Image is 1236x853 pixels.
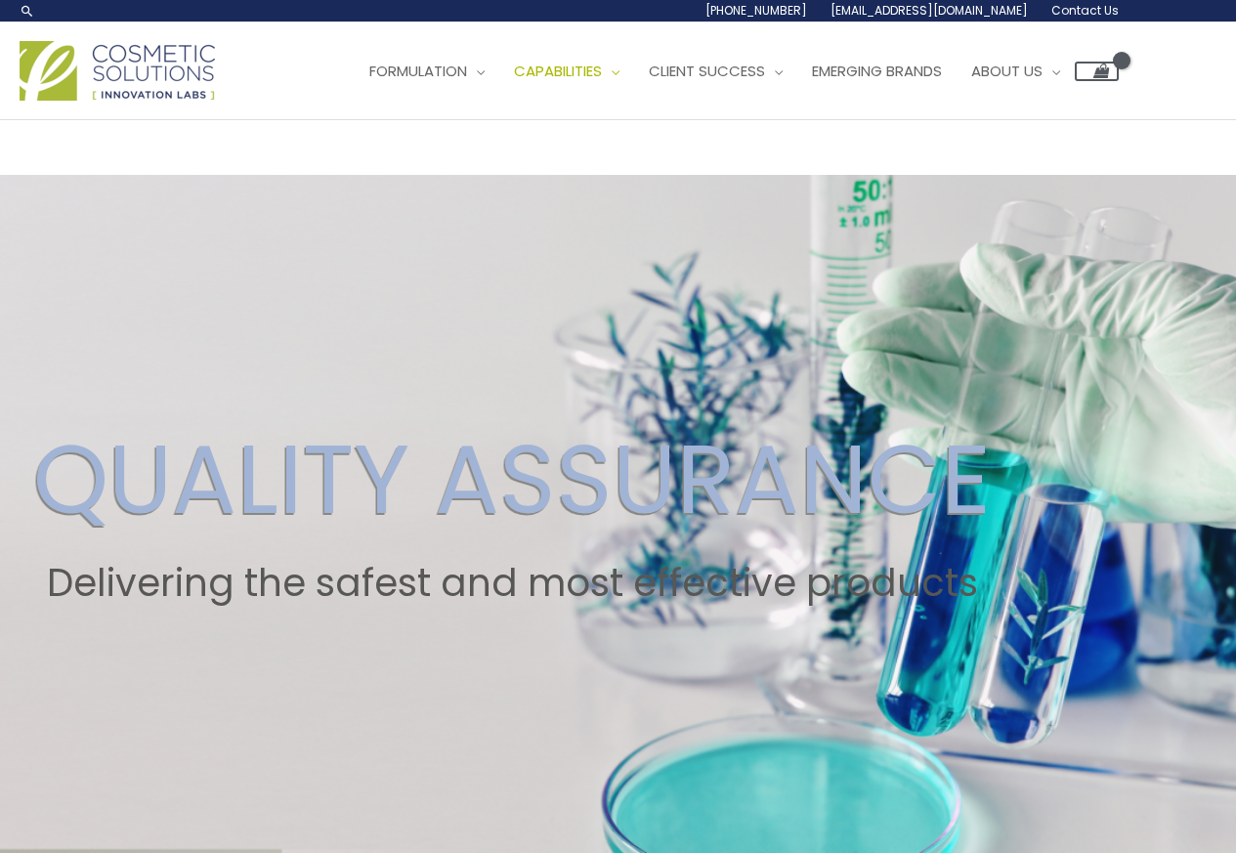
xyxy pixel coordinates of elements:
[340,42,1119,101] nav: Site Navigation
[355,42,499,101] a: Formulation
[499,42,634,101] a: Capabilities
[797,42,957,101] a: Emerging Brands
[20,3,35,19] a: Search icon link
[649,61,765,81] span: Client Success
[831,2,1028,19] span: [EMAIL_ADDRESS][DOMAIN_NAME]
[33,422,991,537] h2: QUALITY ASSURANCE
[971,61,1043,81] span: About Us
[705,2,807,19] span: [PHONE_NUMBER]
[1075,62,1119,81] a: View Shopping Cart, empty
[20,41,215,101] img: Cosmetic Solutions Logo
[514,61,602,81] span: Capabilities
[634,42,797,101] a: Client Success
[812,61,942,81] span: Emerging Brands
[957,42,1075,101] a: About Us
[33,561,991,606] h2: Delivering the safest and most effective products
[1051,2,1119,19] span: Contact Us
[369,61,467,81] span: Formulation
